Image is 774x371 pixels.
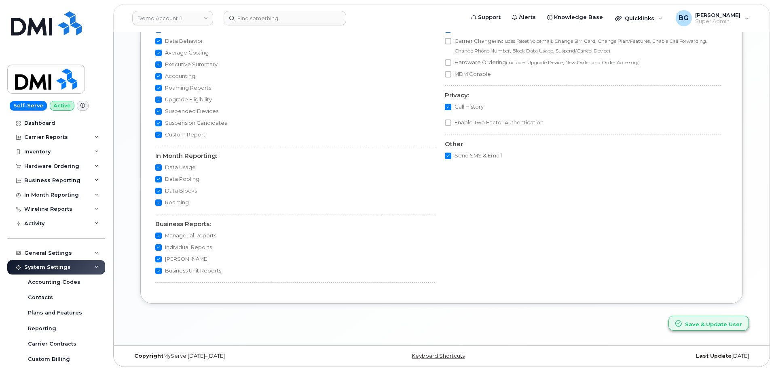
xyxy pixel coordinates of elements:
label: Roaming [155,198,189,208]
input: Find something... [224,11,346,25]
label: Accounting [155,71,195,81]
label: Hardware Ordering [445,58,640,67]
a: Knowledge Base [541,9,609,25]
div: [DATE] [546,353,755,359]
input: Executive Summary [155,61,162,68]
input: Call History [445,104,451,110]
input: Roaming Reports [155,85,162,91]
input: Average Costing [155,50,162,56]
label: Custom Report [155,130,205,140]
label: Data Pooling [155,174,199,184]
button: Save & Update User [668,316,749,331]
label: Managerial Reports [155,231,216,241]
input: Data Usage [155,164,162,171]
div: Quicklinks [609,10,668,26]
input: Send SMS & Email [445,153,451,159]
label: Data Usage [155,163,196,172]
label: Send SMS & Email [445,151,502,161]
strong: Copyright [134,353,163,359]
span: Quicklinks [625,15,654,21]
label: Data Blocks [155,186,197,196]
input: [PERSON_NAME] [155,256,162,262]
h4: In Month Reporting: [155,153,435,159]
label: [PERSON_NAME] [155,254,209,264]
span: Knowledge Base [554,13,603,21]
label: Suspended Devices [155,107,218,116]
h4: Other [445,141,721,148]
div: Bill Geary [670,10,755,26]
small: (includes Upgrade Device, New Order and Order Accessory) [506,60,640,65]
span: [PERSON_NAME] [695,12,740,18]
label: Suspension Candidates [155,118,227,128]
strong: Last Update [696,353,732,359]
label: MDM Console [445,69,491,79]
input: Individual Reports [155,244,162,251]
a: Demo Account 1 [132,11,213,25]
input: Accounting [155,73,162,80]
label: Enable Two Factor Authentication [445,118,543,128]
label: Executive Summary [155,60,218,69]
label: Business Unit Reports [155,266,221,276]
span: Super Admin [695,18,740,25]
label: Carrier Change [445,36,715,56]
input: Hardware Ordering(includes Upgrade Device, New Order and Order Accessory) [445,59,451,66]
small: (includes Reset Voicemail, Change SIM Card, Change Plan/Features, Enable Call Forwarding, Change ... [455,38,707,54]
input: Carrier Change(includes Reset Voicemail, Change SIM Card, Change Plan/Features, Enable Call Forwa... [445,38,451,44]
input: MDM Console [445,71,451,78]
input: Suspended Devices [155,108,162,115]
input: Enable Two Factor Authentication [445,119,451,126]
label: Average Costing [155,48,209,58]
input: Suspension Candidates [155,120,162,126]
label: Call History [445,102,484,112]
span: Support [478,13,501,21]
a: Keyboard Shortcuts [412,353,465,359]
input: Data Behavior [155,38,162,44]
input: Custom Report [155,132,162,138]
div: MyServe [DATE]–[DATE] [128,353,337,359]
label: Roaming Reports [155,83,211,93]
h4: Business Reports: [155,221,435,228]
label: Upgrade Eligibility [155,95,212,105]
span: Alerts [519,13,536,21]
input: Data Blocks [155,188,162,194]
span: BG [679,13,689,23]
input: Managerial Reports [155,233,162,239]
input: Upgrade Eligibility [155,96,162,103]
label: Individual Reports [155,243,212,252]
input: Roaming [155,199,162,206]
a: Support [465,9,506,25]
input: Data Pooling [155,176,162,182]
a: Alerts [506,9,541,25]
label: Data Behavior [155,36,203,46]
h4: Privacy: [445,92,721,99]
input: Business Unit Reports [155,268,162,274]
